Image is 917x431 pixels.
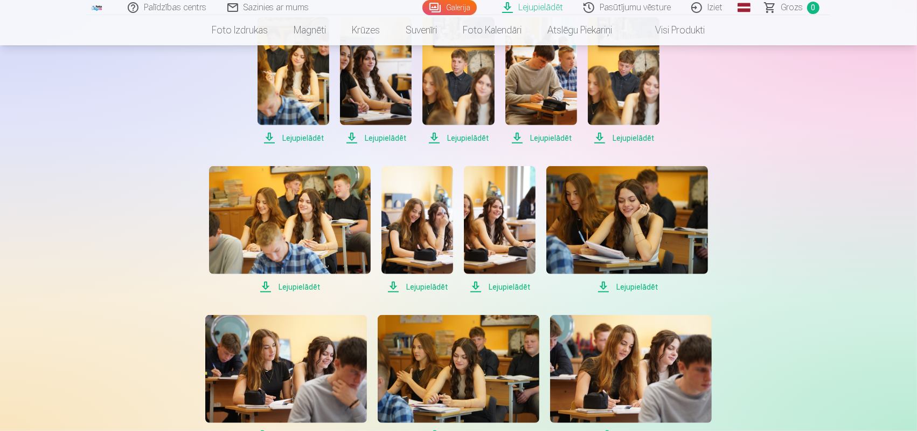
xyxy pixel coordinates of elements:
[546,281,708,293] span: Lejupielādēt
[626,15,718,45] a: Visi produkti
[422,132,494,145] span: Lejupielādēt
[588,132,659,145] span: Lejupielādēt
[258,17,329,145] a: Lejupielādēt
[209,166,371,293] a: Lejupielādēt
[393,15,450,45] a: Suvenīri
[339,15,393,45] a: Krūzes
[535,15,626,45] a: Atslēgu piekariņi
[199,15,281,45] a: Foto izdrukas
[464,166,536,293] a: Lejupielādēt
[381,281,453,293] span: Lejupielādēt
[505,17,577,145] a: Lejupielādēt
[464,281,536,293] span: Lejupielādēt
[807,2,819,14] span: 0
[209,281,371,293] span: Lejupielādēt
[381,166,453,293] a: Lejupielādēt
[588,17,659,145] a: Lejupielādēt
[450,15,535,45] a: Foto kalendāri
[781,1,803,14] span: Grozs
[340,17,412,145] a: Lejupielādēt
[505,132,577,145] span: Lejupielādēt
[258,132,329,145] span: Lejupielādēt
[340,132,412,145] span: Lejupielādēt
[91,4,103,11] img: /fa1
[546,166,708,293] a: Lejupielādēt
[422,17,494,145] a: Lejupielādēt
[281,15,339,45] a: Magnēti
